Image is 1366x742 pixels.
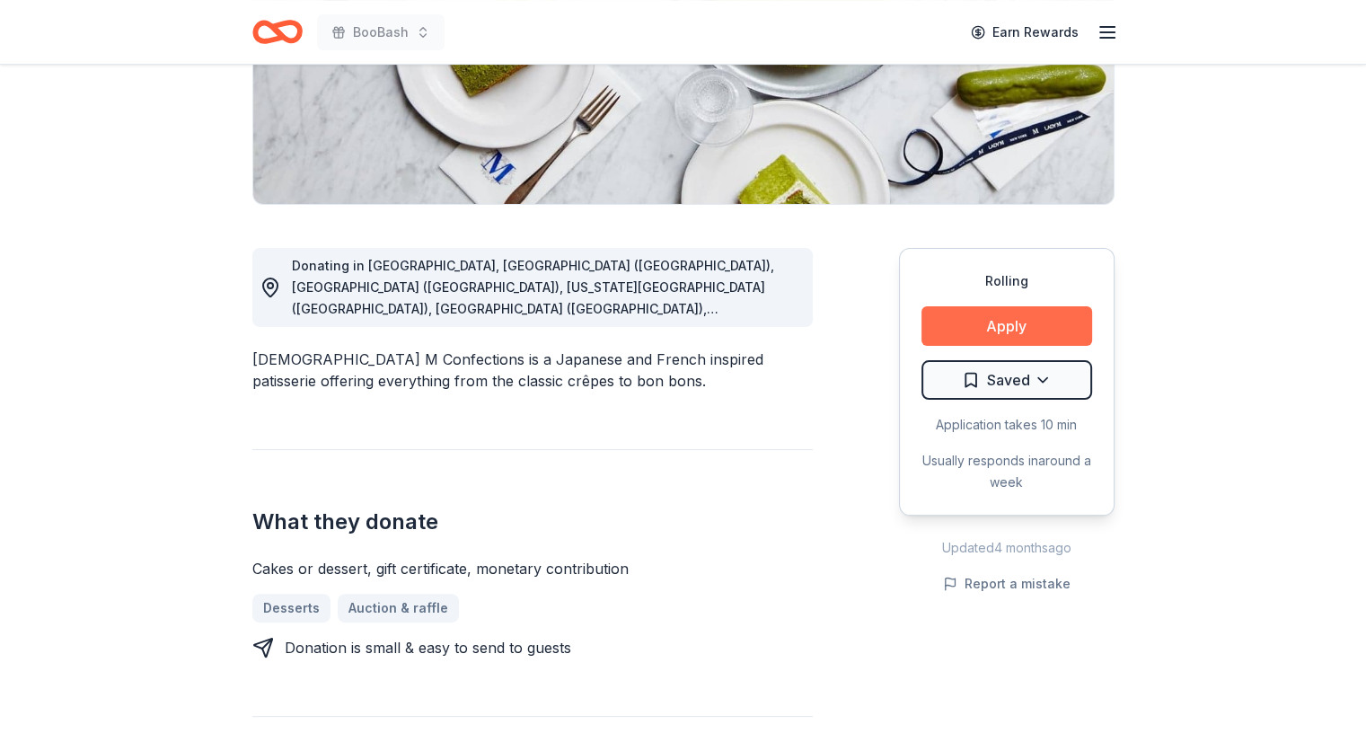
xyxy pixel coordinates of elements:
span: Saved [987,368,1030,392]
a: Earn Rewards [960,16,1089,49]
h2: What they donate [252,508,813,536]
a: Desserts [252,594,330,623]
button: BooBash [317,14,445,50]
a: Auction & raffle [338,594,459,623]
div: Donation is small & easy to send to guests [285,637,571,658]
button: Report a mistake [943,573,1071,595]
a: Home [252,11,303,53]
div: Rolling [921,270,1092,292]
div: Usually responds in around a week [921,450,1092,493]
div: Updated 4 months ago [899,537,1115,559]
span: BooBash [353,22,409,43]
div: Cakes or dessert, gift certificate, monetary contribution [252,558,813,579]
div: [DEMOGRAPHIC_DATA] M Confections is a Japanese and French inspired patisserie offering everything... [252,349,813,392]
button: Saved [921,360,1092,400]
button: Apply [921,306,1092,346]
span: Donating in [GEOGRAPHIC_DATA], [GEOGRAPHIC_DATA] ([GEOGRAPHIC_DATA]), [GEOGRAPHIC_DATA] ([GEOGRAP... [292,258,774,338]
div: Application takes 10 min [921,414,1092,436]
